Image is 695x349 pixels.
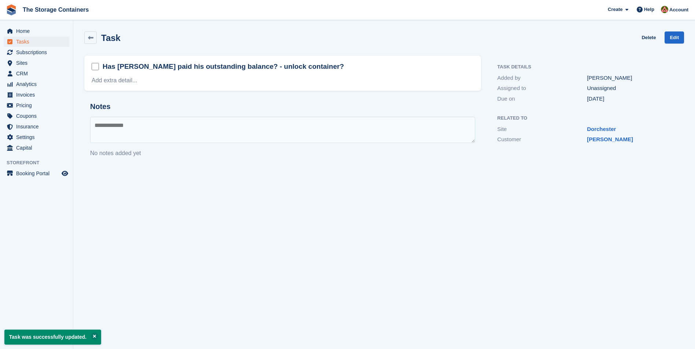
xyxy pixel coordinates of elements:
a: Edit [665,31,684,44]
a: Delete [642,31,656,44]
a: menu [4,100,69,110]
a: Add extra detail... [92,77,137,83]
a: [PERSON_NAME] [587,136,633,142]
h2: Task [101,33,121,43]
span: Storefront [7,159,73,166]
span: Create [608,6,622,13]
a: Dorchester [587,126,616,132]
span: Sites [16,58,60,68]
span: Capital [16,143,60,153]
img: Kirsty Simpson [661,6,668,13]
span: Pricing [16,100,60,110]
span: Invoices [16,90,60,100]
h2: Notes [90,102,475,111]
div: Customer [497,135,587,144]
a: menu [4,132,69,142]
a: Preview store [60,169,69,178]
a: menu [4,47,69,57]
div: Assigned to [497,84,587,93]
span: Analytics [16,79,60,89]
a: menu [4,168,69,179]
a: menu [4,26,69,36]
span: Coupons [16,111,60,121]
a: menu [4,143,69,153]
div: [PERSON_NAME] [587,74,677,82]
div: [DATE] [587,95,677,103]
h2: Has [PERSON_NAME] paid his outstanding balance? - unlock container? [103,62,344,71]
a: The Storage Containers [20,4,92,16]
span: No notes added yet [90,150,141,156]
a: menu [4,58,69,68]
h2: Related to [497,116,677,121]
span: Account [669,6,688,14]
span: Settings [16,132,60,142]
a: menu [4,121,69,132]
span: Subscriptions [16,47,60,57]
a: menu [4,90,69,100]
a: menu [4,111,69,121]
a: menu [4,79,69,89]
a: menu [4,37,69,47]
a: menu [4,68,69,79]
div: Due on [497,95,587,103]
span: Insurance [16,121,60,132]
h2: Task Details [497,64,677,70]
span: Booking Portal [16,168,60,179]
span: Tasks [16,37,60,47]
p: Task was successfully updated. [4,330,101,345]
img: stora-icon-8386f47178a22dfd0bd8f6a31ec36ba5ce8667c1dd55bd0f319d3a0aa187defe.svg [6,4,17,15]
div: Site [497,125,587,134]
span: Home [16,26,60,36]
div: Added by [497,74,587,82]
div: Unassigned [587,84,677,93]
span: CRM [16,68,60,79]
span: Help [644,6,654,13]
